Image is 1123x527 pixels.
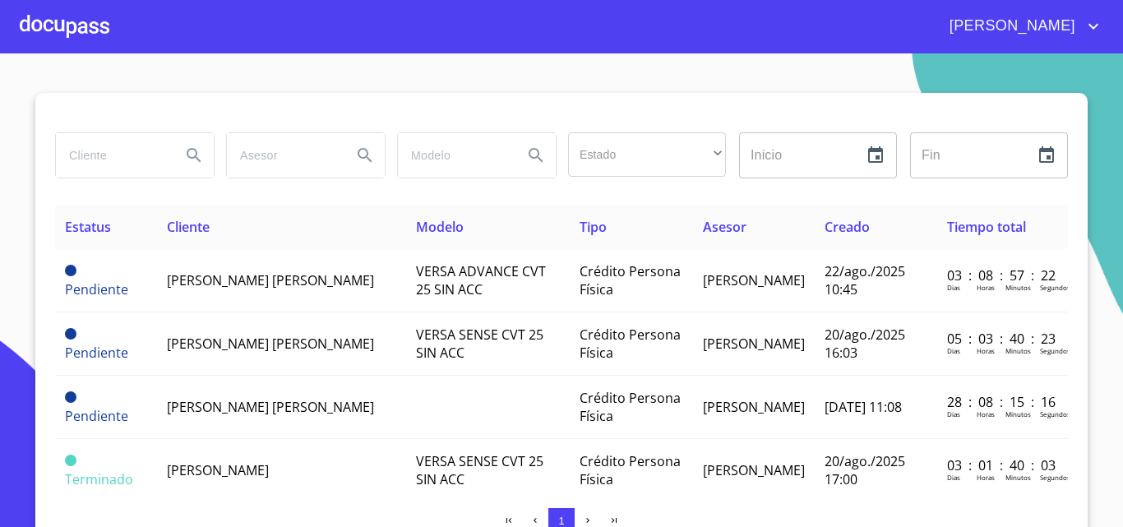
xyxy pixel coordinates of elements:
p: Dias [947,409,960,418]
p: 03 : 01 : 40 : 03 [947,456,1058,474]
span: Pendiente [65,328,76,340]
span: 20/ago./2025 16:03 [825,326,905,362]
input: search [227,133,339,178]
span: Tiempo total [947,218,1026,236]
p: Segundos [1040,283,1070,292]
button: account of current user [937,13,1103,39]
button: Search [516,136,556,175]
p: Dias [947,473,960,482]
span: VERSA SENSE CVT 25 SIN ACC [416,326,543,362]
button: Search [174,136,214,175]
span: [PERSON_NAME] [937,13,1084,39]
span: 1 [558,515,564,527]
p: 03 : 08 : 57 : 22 [947,266,1058,284]
span: Creado [825,218,870,236]
p: Segundos [1040,346,1070,355]
span: [PERSON_NAME] [703,335,805,353]
span: Tipo [580,218,607,236]
span: [PERSON_NAME] [703,271,805,289]
span: VERSA ADVANCE CVT 25 SIN ACC [416,262,546,298]
span: Pendiente [65,407,128,425]
p: Horas [977,346,995,355]
span: Crédito Persona Física [580,262,681,298]
span: Modelo [416,218,464,236]
span: Crédito Persona Física [580,326,681,362]
p: Dias [947,346,960,355]
span: Terminado [65,470,133,488]
span: Asesor [703,218,746,236]
span: 22/ago./2025 10:45 [825,262,905,298]
p: Horas [977,473,995,482]
span: [PERSON_NAME] [PERSON_NAME] [167,335,374,353]
p: Segundos [1040,409,1070,418]
div: ​ [568,132,726,177]
span: Pendiente [65,280,128,298]
span: Pendiente [65,344,128,362]
span: Cliente [167,218,210,236]
p: 05 : 03 : 40 : 23 [947,330,1058,348]
span: Estatus [65,218,111,236]
span: [PERSON_NAME] [PERSON_NAME] [167,271,374,289]
input: search [398,133,510,178]
span: Crédito Persona Física [580,389,681,425]
p: Segundos [1040,473,1070,482]
button: Search [345,136,385,175]
p: Horas [977,283,995,292]
p: Minutos [1005,473,1031,482]
span: Pendiente [65,265,76,276]
span: [PERSON_NAME] [PERSON_NAME] [167,398,374,416]
span: Pendiente [65,391,76,403]
span: 20/ago./2025 17:00 [825,452,905,488]
span: Crédito Persona Física [580,452,681,488]
p: Horas [977,409,995,418]
p: Minutos [1005,409,1031,418]
span: [PERSON_NAME] [167,461,269,479]
p: Dias [947,283,960,292]
input: search [56,133,168,178]
span: [PERSON_NAME] [703,461,805,479]
span: VERSA SENSE CVT 25 SIN ACC [416,452,543,488]
p: 28 : 08 : 15 : 16 [947,393,1058,411]
p: Minutos [1005,346,1031,355]
p: Minutos [1005,283,1031,292]
span: [DATE] 11:08 [825,398,902,416]
span: [PERSON_NAME] [703,398,805,416]
span: Terminado [65,455,76,466]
